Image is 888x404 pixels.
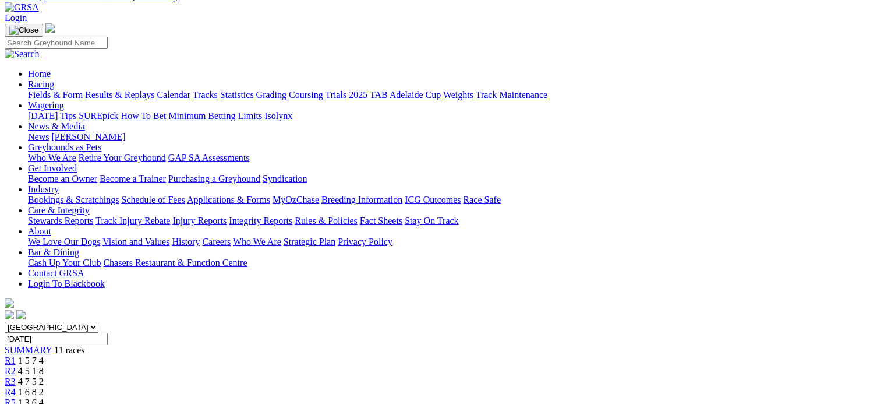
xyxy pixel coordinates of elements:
a: Results & Replays [85,90,154,100]
a: Integrity Reports [229,216,292,226]
a: Minimum Betting Limits [168,111,262,121]
div: Care & Integrity [28,216,883,226]
a: SUREpick [79,111,118,121]
a: SUMMARY [5,345,52,355]
a: Calendar [157,90,190,100]
input: Search [5,37,108,49]
a: Who We Are [233,237,281,247]
a: R1 [5,356,16,366]
div: About [28,237,883,247]
a: Track Injury Rebate [95,216,170,226]
a: Stay On Track [405,216,458,226]
a: Rules & Policies [295,216,358,226]
a: Chasers Restaurant & Function Centre [103,258,247,268]
button: Toggle navigation [5,24,43,37]
img: logo-grsa-white.png [5,298,14,308]
a: GAP SA Assessments [168,153,250,163]
a: Login To Blackbook [28,279,105,289]
div: Get Involved [28,174,883,184]
a: News [28,132,49,142]
span: 4 5 1 8 [18,366,44,376]
img: logo-grsa-white.png [45,23,55,33]
a: Retire Your Greyhound [79,153,166,163]
div: Greyhounds as Pets [28,153,883,163]
img: facebook.svg [5,310,14,319]
a: Contact GRSA [28,268,84,278]
a: Breeding Information [321,195,402,205]
a: Who We Are [28,153,76,163]
a: Stewards Reports [28,216,93,226]
a: Wagering [28,100,64,110]
img: GRSA [5,2,39,13]
a: R3 [5,377,16,387]
a: Grading [256,90,286,100]
a: We Love Our Dogs [28,237,100,247]
img: Close [9,26,38,35]
div: Wagering [28,111,883,121]
div: Bar & Dining [28,258,883,268]
a: ICG Outcomes [405,195,461,205]
a: News & Media [28,121,85,131]
input: Select date [5,333,108,345]
a: History [172,237,200,247]
a: Become an Owner [28,174,97,184]
a: Applications & Forms [187,195,270,205]
a: Privacy Policy [338,237,392,247]
a: MyOzChase [273,195,319,205]
div: News & Media [28,132,883,142]
a: Isolynx [264,111,292,121]
a: Bookings & Scratchings [28,195,119,205]
a: Bar & Dining [28,247,79,257]
a: Care & Integrity [28,205,90,215]
img: Search [5,49,40,59]
a: Cash Up Your Club [28,258,101,268]
a: About [28,226,51,236]
span: 1 5 7 4 [18,356,44,366]
a: Careers [202,237,231,247]
a: Statistics [220,90,254,100]
span: 4 7 5 2 [18,377,44,387]
span: 11 races [54,345,84,355]
a: Schedule of Fees [121,195,185,205]
div: Racing [28,90,883,100]
a: Weights [443,90,473,100]
a: R4 [5,387,16,397]
a: [DATE] Tips [28,111,76,121]
img: twitter.svg [16,310,26,319]
a: Tracks [193,90,218,100]
a: Race Safe [463,195,500,205]
a: Syndication [263,174,307,184]
a: Fields & Form [28,90,83,100]
a: Vision and Values [102,237,169,247]
a: Trials [325,90,346,100]
a: Login [5,13,27,23]
a: R2 [5,366,16,376]
a: Injury Reports [172,216,227,226]
a: Track Maintenance [476,90,547,100]
a: Racing [28,79,54,89]
a: Fact Sheets [360,216,402,226]
a: Purchasing a Greyhound [168,174,260,184]
a: [PERSON_NAME] [51,132,125,142]
a: Industry [28,184,59,194]
a: Get Involved [28,163,77,173]
span: 1 6 8 2 [18,387,44,397]
div: Industry [28,195,883,205]
a: Home [28,69,51,79]
a: Coursing [289,90,323,100]
a: 2025 TAB Adelaide Cup [349,90,441,100]
a: Greyhounds as Pets [28,142,101,152]
a: Become a Trainer [100,174,166,184]
a: Strategic Plan [284,237,335,247]
a: How To Bet [121,111,167,121]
